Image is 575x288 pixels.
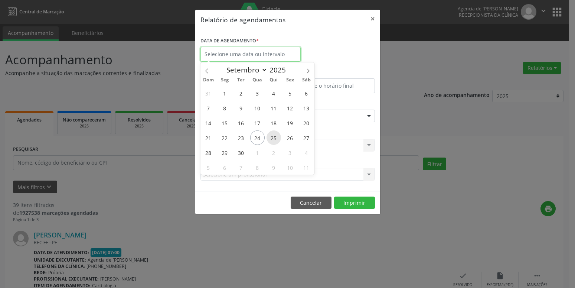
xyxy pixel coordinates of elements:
[283,130,297,145] span: Setembro 26, 2025
[234,160,248,175] span: Outubro 7, 2025
[291,197,331,209] button: Cancelar
[218,116,232,130] span: Setembro 15, 2025
[267,65,292,75] input: Year
[201,101,216,115] span: Setembro 7, 2025
[267,160,281,175] span: Outubro 9, 2025
[267,130,281,145] span: Setembro 25, 2025
[201,130,216,145] span: Setembro 21, 2025
[234,130,248,145] span: Setembro 23, 2025
[201,86,216,100] span: Agosto 31, 2025
[299,86,314,100] span: Setembro 6, 2025
[201,160,216,175] span: Outubro 5, 2025
[218,101,232,115] span: Setembro 8, 2025
[290,67,375,78] label: ATÉ
[223,65,268,75] select: Month
[234,116,248,130] span: Setembro 16, 2025
[267,145,281,160] span: Outubro 2, 2025
[283,101,297,115] span: Setembro 12, 2025
[299,116,314,130] span: Setembro 20, 2025
[283,160,297,175] span: Outubro 10, 2025
[299,145,314,160] span: Outubro 4, 2025
[250,101,265,115] span: Setembro 10, 2025
[283,145,297,160] span: Outubro 3, 2025
[200,47,301,62] input: Selecione uma data ou intervalo
[201,145,216,160] span: Setembro 28, 2025
[200,35,259,47] label: DATA DE AGENDAMENTO
[218,86,232,100] span: Setembro 1, 2025
[267,86,281,100] span: Setembro 4, 2025
[250,116,265,130] span: Setembro 17, 2025
[216,78,233,82] span: Seg
[290,78,375,93] input: Selecione o horário final
[233,78,249,82] span: Ter
[218,160,232,175] span: Outubro 6, 2025
[218,145,232,160] span: Setembro 29, 2025
[283,116,297,130] span: Setembro 19, 2025
[334,197,375,209] button: Imprimir
[283,86,297,100] span: Setembro 5, 2025
[200,15,285,25] h5: Relatório de agendamentos
[250,145,265,160] span: Outubro 1, 2025
[299,130,314,145] span: Setembro 27, 2025
[250,86,265,100] span: Setembro 3, 2025
[267,116,281,130] span: Setembro 18, 2025
[282,78,298,82] span: Sex
[265,78,282,82] span: Qui
[299,101,314,115] span: Setembro 13, 2025
[234,145,248,160] span: Setembro 30, 2025
[234,101,248,115] span: Setembro 9, 2025
[218,130,232,145] span: Setembro 22, 2025
[201,116,216,130] span: Setembro 14, 2025
[267,101,281,115] span: Setembro 11, 2025
[299,160,314,175] span: Outubro 11, 2025
[234,86,248,100] span: Setembro 2, 2025
[200,78,217,82] span: Dom
[250,160,265,175] span: Outubro 8, 2025
[249,78,265,82] span: Qua
[250,130,265,145] span: Setembro 24, 2025
[298,78,314,82] span: Sáb
[365,10,380,28] button: Close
